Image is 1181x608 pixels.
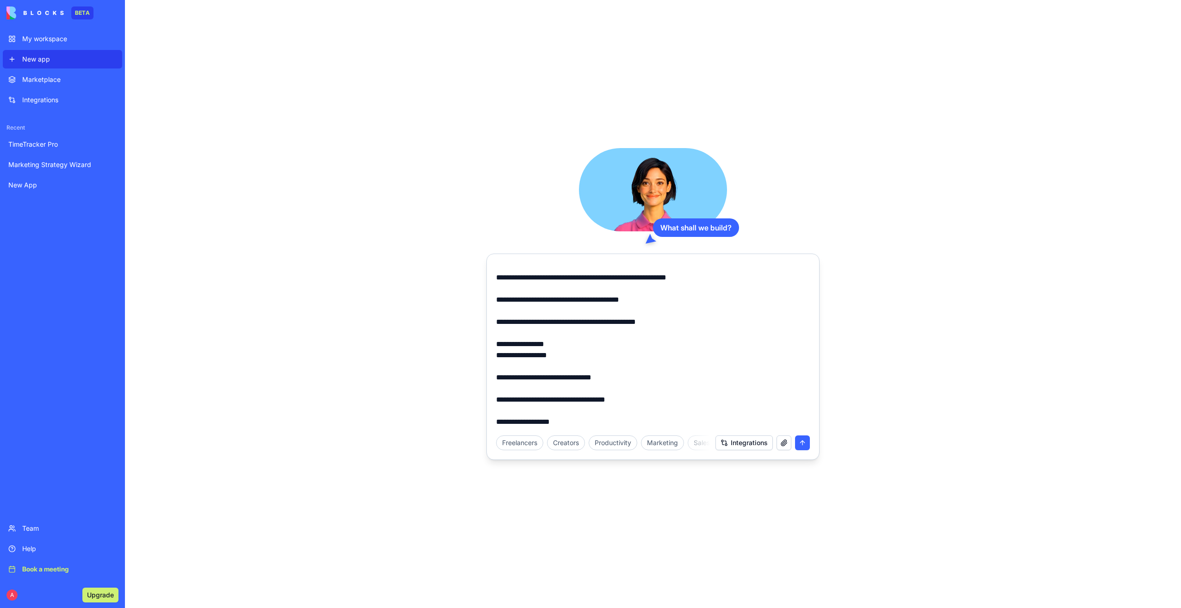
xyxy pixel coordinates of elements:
a: Team [3,519,122,538]
div: Productivity [589,435,637,450]
div: My workspace [22,34,117,43]
a: Help [3,540,122,558]
img: logo [6,6,64,19]
a: Upgrade [82,590,118,599]
a: Marketplace [3,70,122,89]
div: Sales [688,435,716,450]
div: Marketing [641,435,684,450]
div: Help [22,544,117,553]
a: BETA [6,6,93,19]
button: Upgrade [82,588,118,602]
div: What shall we build? [653,218,739,237]
a: TimeTracker Pro [3,135,122,154]
div: Team [22,524,117,533]
span: A [6,589,18,601]
span: Recent [3,124,122,131]
a: New App [3,176,122,194]
a: Integrations [3,91,122,109]
a: New app [3,50,122,68]
a: My workspace [3,30,122,48]
div: Freelancers [496,435,543,450]
a: Marketing Strategy Wizard [3,155,122,174]
div: BETA [71,6,93,19]
div: Marketing Strategy Wizard [8,160,117,169]
div: Integrations [22,95,117,105]
button: Integrations [715,435,773,450]
div: Marketplace [22,75,117,84]
div: New App [8,180,117,190]
div: Book a meeting [22,565,117,574]
a: Book a meeting [3,560,122,578]
div: New app [22,55,117,64]
div: Creators [547,435,585,450]
div: TimeTracker Pro [8,140,117,149]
